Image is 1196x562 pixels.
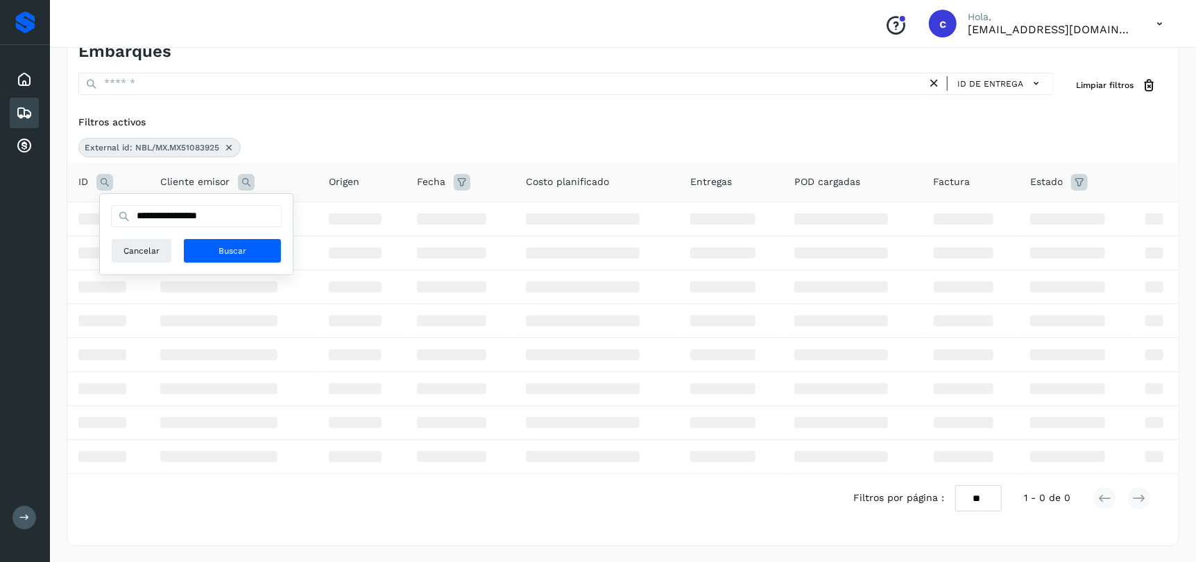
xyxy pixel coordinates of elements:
[1030,175,1063,189] span: Estado
[10,64,39,95] div: Inicio
[78,175,88,189] span: ID
[10,131,39,161] div: Cuentas por cobrar
[1076,79,1134,91] span: Limpiar filtros
[78,42,171,62] h4: Embarques
[853,491,944,505] span: Filtros por página :
[1065,73,1168,98] button: Limpiar filtros
[160,175,230,189] span: Cliente emisor
[329,175,359,189] span: Origen
[10,98,39,128] div: Embarques
[85,141,219,154] span: External id: NBL/MX.MX51083925
[953,73,1048,94] button: ID de entrega
[1024,491,1070,505] span: 1 - 0 de 0
[968,11,1134,23] p: Hola,
[934,175,971,189] span: Factura
[968,23,1134,36] p: cuentasespeciales8_met@castores.com.mx
[957,78,1023,90] span: ID de entrega
[417,175,445,189] span: Fecha
[526,175,609,189] span: Costo planificado
[78,115,1168,130] div: Filtros activos
[78,138,241,157] div: External id: NBL/MX.MX51083925
[690,175,732,189] span: Entregas
[794,175,860,189] span: POD cargadas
